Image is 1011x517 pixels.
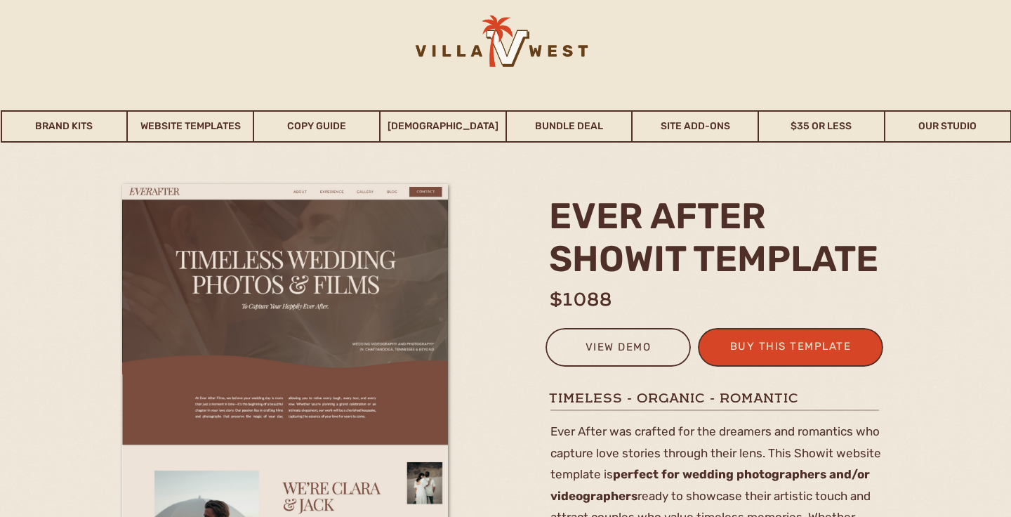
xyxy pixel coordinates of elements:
[549,389,883,407] h1: timeless - organic - romantic
[550,286,663,303] h1: $1088
[2,110,127,143] a: Brand Kits
[550,467,870,503] b: perfect for wedding photographers and/or videographers
[633,110,758,143] a: Site Add-Ons
[128,110,253,143] a: Website Templates
[507,110,632,143] a: Bundle Deal
[381,110,505,143] a: [DEMOGRAPHIC_DATA]
[722,337,859,360] a: buy this template
[555,338,682,361] a: view demo
[549,195,888,279] h2: ever after Showit template
[759,110,884,143] a: $35 or Less
[885,110,1010,143] a: Our Studio
[254,110,379,143] a: Copy Guide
